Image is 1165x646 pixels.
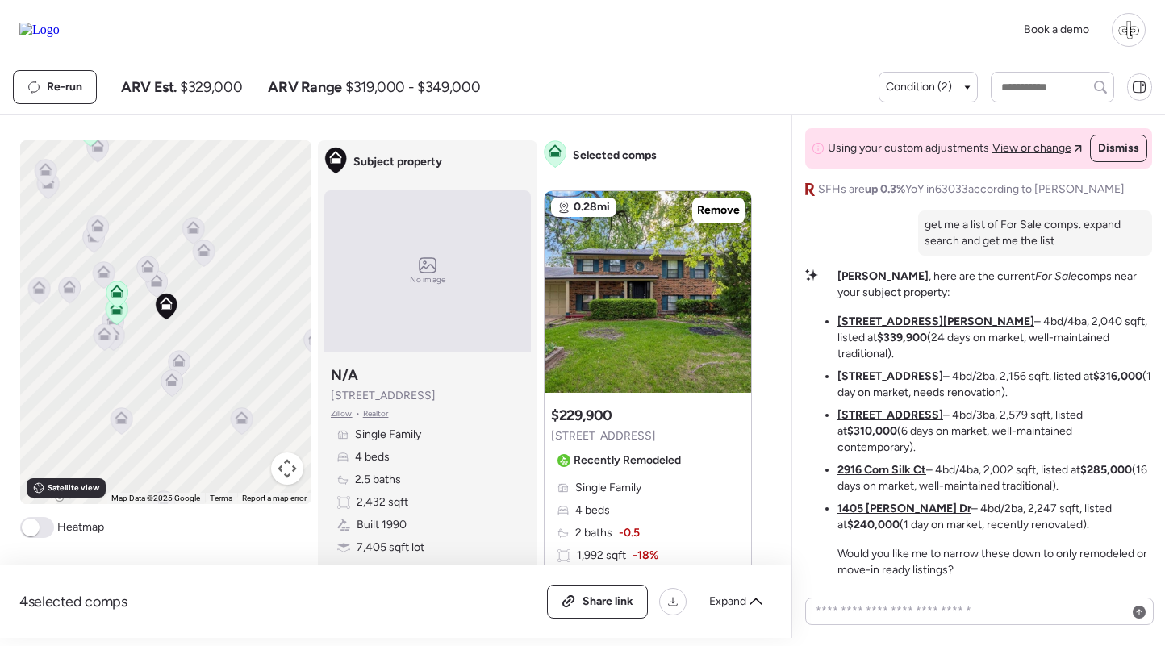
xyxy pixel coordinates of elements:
[1098,140,1139,156] span: Dismiss
[353,154,442,170] span: Subject property
[268,77,342,97] span: ARV Range
[121,77,177,97] span: ARV Est.
[355,427,421,443] span: Single Family
[357,494,408,511] span: 2,432 sqft
[847,518,900,531] strong: $240,000
[837,502,971,515] a: 1405 [PERSON_NAME] Dr
[574,199,610,215] span: 0.28mi
[828,140,989,156] span: Using your custom adjustments
[19,23,60,37] img: Logo
[355,449,390,465] span: 4 beds
[573,148,657,164] span: Selected comps
[697,202,740,219] span: Remove
[357,540,424,556] span: 7,405 sqft lot
[837,315,1034,328] a: [STREET_ADDRESS][PERSON_NAME]
[180,77,242,97] span: $329,000
[619,525,640,541] span: -0.5
[837,269,929,283] strong: [PERSON_NAME]
[57,519,104,536] span: Heatmap
[331,365,358,385] h3: N/A
[357,562,394,578] span: Garage
[1080,463,1132,477] strong: $285,000
[837,408,943,422] a: [STREET_ADDRESS]
[331,407,353,420] span: Zillow
[19,592,127,611] span: 4 selected comps
[363,407,389,420] span: Realtor
[355,472,401,488] span: 2.5 baths
[575,480,641,496] span: Single Family
[847,424,897,438] strong: $310,000
[837,462,1152,494] li: – 4bd/4ba, 2,002 sqft, listed at (16 days on market, well-maintained traditional).
[837,314,1152,362] li: – 4bd/4ba, 2,040 sqft, listed at (24 days on market, well-maintained traditional).
[356,407,360,420] span: •
[837,463,926,477] a: 2916 Corn Silk Ct
[48,481,99,494] span: Satellite view
[837,269,1152,301] p: , here are the current comps near your subject property:
[47,79,82,95] span: Re-run
[992,140,1071,156] span: View or change
[111,494,200,502] span: Map Data ©2025 Google
[837,501,1152,533] li: – 4bd/2ba, 2,247 sqft, listed at (1 day on market, recently renovated).
[709,594,746,610] span: Expand
[551,406,612,425] h3: $229,900
[271,452,303,485] button: Map camera controls
[242,494,307,502] a: Report a map error
[574,452,681,469] span: Recently Remodeled
[575,502,610,519] span: 4 beds
[331,388,436,404] span: [STREET_ADDRESS]
[24,483,77,504] img: Google
[877,331,927,344] strong: $339,900
[1024,23,1089,36] span: Book a demo
[992,140,1082,156] a: View or change
[1093,369,1142,383] strong: $316,000
[925,217,1146,249] p: get me a list of For Sale comps. expand search and get me the list
[818,181,1125,198] span: SFHs are YoY in 63033 according to [PERSON_NAME]
[837,369,1152,401] li: – 4bd/2ba, 2,156 sqft, listed at (1 day on market, needs renovation).
[551,428,656,444] span: [STREET_ADDRESS]
[577,548,626,564] span: 1,992 sqft
[837,546,1152,578] p: Would you like me to narrow these down to only remodeled or move-in ready listings?
[210,494,232,502] a: Terms (opens in new tab)
[1035,269,1077,283] em: For Sale
[582,594,633,610] span: Share link
[575,525,612,541] span: 2 baths
[886,79,952,95] span: Condition (2)
[345,77,480,97] span: $319,000 - $349,000
[357,517,407,533] span: Built 1990
[837,407,1152,456] li: – 4bd/3ba, 2,579 sqft, listed at (6 days on market, well-maintained contemporary).
[633,548,658,564] span: -18%
[24,483,77,504] a: Open this area in Google Maps (opens a new window)
[837,369,943,383] a: [STREET_ADDRESS]
[410,273,445,286] span: No image
[865,182,905,196] span: up 0.3%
